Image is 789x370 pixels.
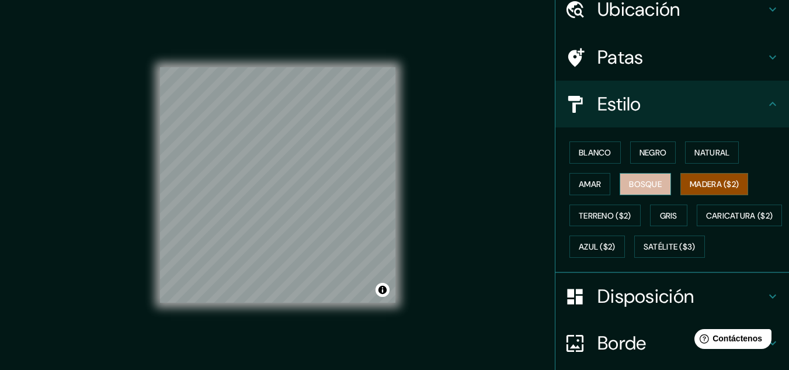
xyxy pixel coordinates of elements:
font: Blanco [579,147,611,158]
font: Patas [597,45,644,70]
button: Activar o desactivar atribución [376,283,390,297]
font: Gris [660,210,677,221]
div: Patas [555,34,789,81]
div: Disposición [555,273,789,320]
div: Estilo [555,81,789,127]
font: Natural [694,147,729,158]
button: Satélite ($3) [634,236,705,258]
font: Negro [639,147,667,158]
button: Madera ($2) [680,173,748,195]
button: Natural [685,141,739,164]
font: Bosque [629,179,662,189]
button: Amar [569,173,610,195]
button: Bosque [620,173,671,195]
canvas: Mapa [160,67,395,303]
iframe: Lanzador de widgets de ayuda [685,324,776,357]
font: Amar [579,179,601,189]
font: Caricatura ($2) [706,210,773,221]
button: Blanco [569,141,621,164]
div: Borde [555,320,789,366]
font: Madera ($2) [690,179,739,189]
font: Disposición [597,284,694,309]
button: Caricatura ($2) [697,205,783,227]
button: Azul ($2) [569,236,625,258]
font: Azul ($2) [579,242,616,253]
button: Negro [630,141,676,164]
font: Estilo [597,92,641,116]
font: Satélite ($3) [644,242,696,253]
button: Terreno ($2) [569,205,641,227]
font: Borde [597,331,647,355]
button: Gris [650,205,687,227]
font: Terreno ($2) [579,210,631,221]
